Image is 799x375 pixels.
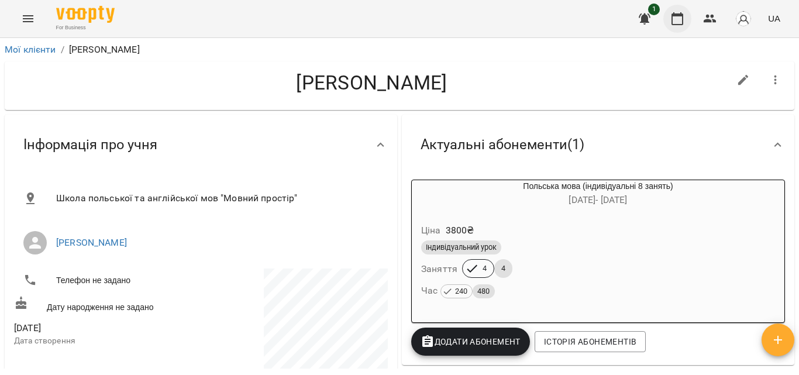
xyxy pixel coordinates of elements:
[5,115,397,175] div: Інформація про учня
[476,263,494,274] span: 4
[412,180,784,313] button: Польська мова (індивідуальні 8 занять)[DATE]- [DATE]Ціна3800₴Індивідуальний урокЗаняття44Час 240480
[535,331,646,352] button: Історія абонементів
[421,242,501,253] span: Індивідуальний урок
[23,136,157,154] span: Інформація про учня
[763,8,785,29] button: UA
[544,335,636,349] span: Історія абонементів
[56,237,127,248] a: [PERSON_NAME]
[768,12,780,25] span: UA
[5,44,56,55] a: Мої клієнти
[421,222,441,239] h6: Ціна
[14,71,729,95] h4: [PERSON_NAME]
[412,180,784,208] div: Польська мова (індивідуальні 8 занять)
[494,263,512,274] span: 4
[14,335,199,347] p: Дата створення
[569,194,627,205] span: [DATE] - [DATE]
[61,43,64,57] li: /
[450,285,472,298] span: 240
[14,321,199,335] span: [DATE]
[648,4,660,15] span: 1
[421,335,521,349] span: Додати Абонемент
[56,191,378,205] span: Школа польської та англійської мов "Мовний простір"
[14,5,42,33] button: Menu
[421,261,457,277] h6: Заняття
[411,328,530,356] button: Додати Абонемент
[5,43,794,57] nav: breadcrumb
[473,285,494,298] span: 480
[56,24,115,32] span: For Business
[14,269,199,292] li: Телефон не задано
[402,115,794,175] div: Актуальні абонементи(1)
[421,136,584,154] span: Актуальні абонементи ( 1 )
[12,294,201,315] div: Дату народження не задано
[56,6,115,23] img: Voopty Logo
[69,43,140,57] p: [PERSON_NAME]
[735,11,752,27] img: avatar_s.png
[421,283,495,299] h6: Час
[446,223,474,238] p: 3800 ₴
